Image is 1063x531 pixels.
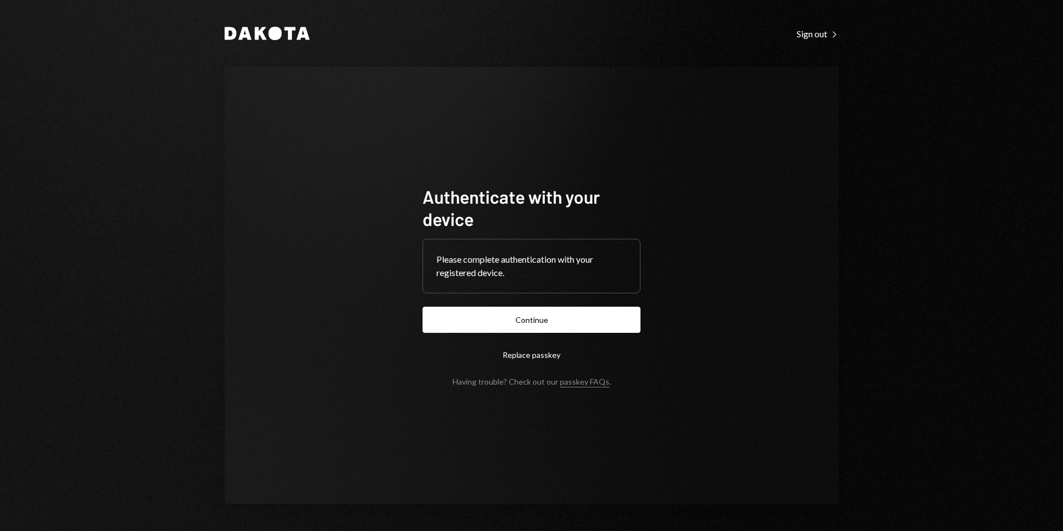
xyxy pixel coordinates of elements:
[436,253,627,279] div: Please complete authentication with your registered device.
[797,28,838,40] div: Sign out
[560,377,609,387] a: passkey FAQs
[453,377,611,386] div: Having trouble? Check out our .
[423,342,640,368] button: Replace passkey
[423,307,640,333] button: Continue
[797,27,838,40] a: Sign out
[423,185,640,230] h1: Authenticate with your device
